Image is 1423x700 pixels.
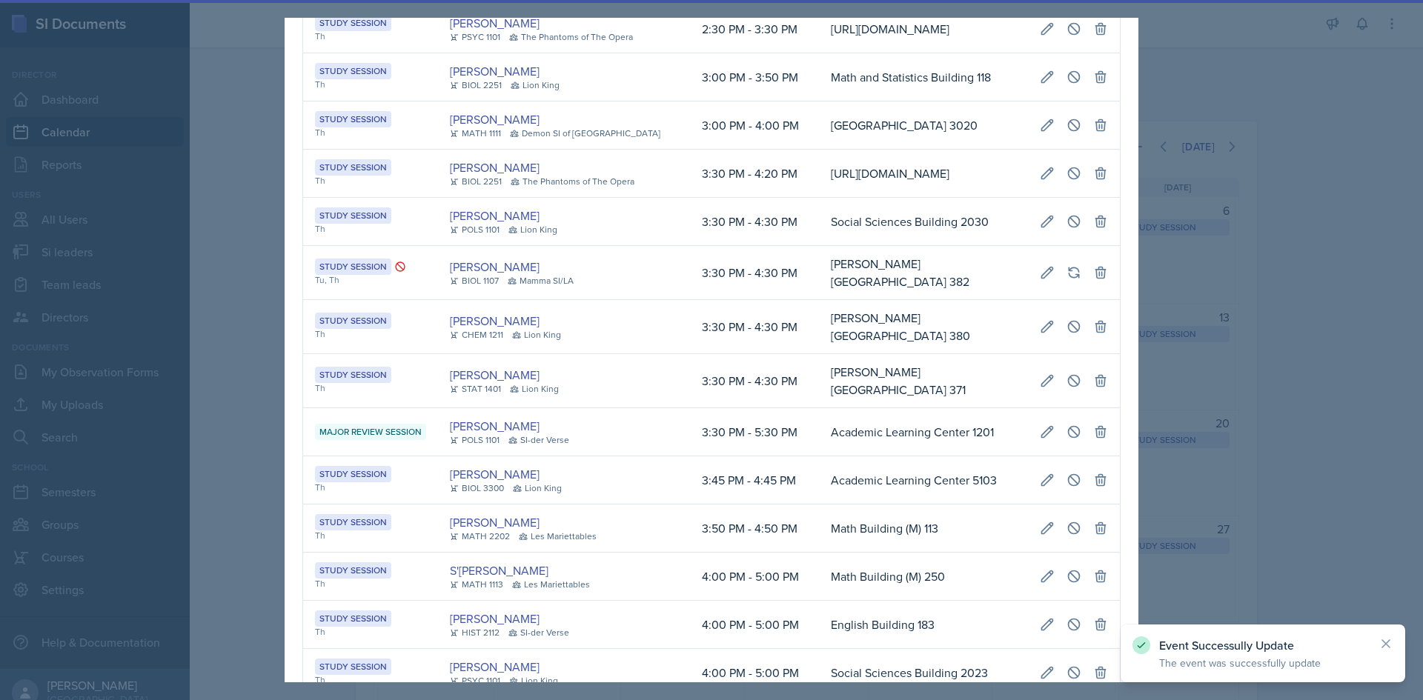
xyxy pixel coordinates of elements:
[819,5,1028,53] td: [URL][DOMAIN_NAME]
[508,626,569,639] div: SI-der Verse
[690,553,819,601] td: 4:00 PM - 5:00 PM
[690,150,819,198] td: 3:30 PM - 4:20 PM
[819,150,1028,198] td: [URL][DOMAIN_NAME]
[450,159,540,176] a: [PERSON_NAME]
[450,30,500,44] div: PSYC 1101
[690,53,819,101] td: 3:00 PM - 3:50 PM
[690,456,819,504] td: 3:45 PM - 4:45 PM
[819,300,1028,354] td: [PERSON_NAME][GEOGRAPHIC_DATA] 380
[509,30,633,44] div: The Phantoms of The Opera
[513,481,562,495] div: Lion King
[315,514,391,530] div: Study Session
[450,433,500,447] div: POLS 1101
[315,424,426,440] div: Major Review Session
[450,14,540,32] a: [PERSON_NAME]
[511,79,560,92] div: Lion King
[450,513,540,531] a: [PERSON_NAME]
[690,504,819,553] td: 3:50 PM - 4:50 PM
[450,561,548,579] a: S'[PERSON_NAME]
[450,312,540,330] a: [PERSON_NAME]
[315,529,426,542] div: Th
[315,273,426,287] div: Tu, Th
[450,207,540,224] a: [PERSON_NAME]
[450,274,499,287] div: BIOL 1107
[819,504,1028,553] td: Math Building (M) 113
[819,53,1028,101] td: Math and Statistics Building 118
[690,198,819,246] td: 3:30 PM - 4:30 PM
[450,223,500,236] div: POLS 1101
[450,62,540,80] a: [PERSON_NAME]
[819,408,1028,456] td: Academic Learning Center 1201
[819,649,1028,697] td: Social Sciences Building 2023
[450,578,503,591] div: MATH 1113
[519,530,597,543] div: Les Mariettables
[315,327,426,341] div: Th
[315,562,391,579] div: Study Session
[450,417,540,435] a: [PERSON_NAME]
[819,354,1028,408] td: [PERSON_NAME][GEOGRAPHIC_DATA] 371
[315,577,426,590] div: Th
[512,328,561,341] div: Lion King
[315,381,426,395] div: Th
[819,553,1028,601] td: Math Building (M) 250
[508,223,557,236] div: Lion King
[315,30,426,43] div: Th
[450,258,540,276] a: [PERSON_NAME]
[450,674,500,687] div: PSYC 1101
[315,673,426,687] div: Th
[819,601,1028,649] td: English Building 183
[508,274,574,287] div: Mamma SI/LA
[315,625,426,639] div: Th
[450,481,504,495] div: BIOL 3300
[690,246,819,300] td: 3:30 PM - 4:30 PM
[315,313,391,329] div: Study Session
[508,433,569,447] div: SI-der Verse
[450,465,540,483] a: [PERSON_NAME]
[450,382,501,396] div: STAT 1401
[819,246,1028,300] td: [PERSON_NAME][GEOGRAPHIC_DATA] 382
[690,601,819,649] td: 4:00 PM - 5:00 PM
[315,174,426,187] div: Th
[690,300,819,354] td: 3:30 PM - 4:30 PM
[315,111,391,127] div: Study Session
[450,658,540,676] a: [PERSON_NAME]
[512,578,590,591] div: Les Mariettables
[450,175,502,188] div: BIOL 2251
[1159,638,1367,653] p: Event Successully Update
[315,78,426,91] div: Th
[819,101,1028,150] td: [GEOGRAPHIC_DATA] 3020
[315,63,391,79] div: Study Session
[690,354,819,408] td: 3:30 PM - 4:30 PM
[1159,656,1367,670] p: The event was successfully update
[450,530,510,543] div: MATH 2202
[690,5,819,53] td: 2:30 PM - 3:30 PM
[690,649,819,697] td: 4:00 PM - 5:00 PM
[690,408,819,456] td: 3:30 PM - 5:30 PM
[450,110,540,128] a: [PERSON_NAME]
[315,159,391,176] div: Study Session
[315,259,391,275] div: Study Session
[315,659,391,675] div: Study Session
[450,79,502,92] div: BIOL 2251
[510,127,660,140] div: Demon SI of [GEOGRAPHIC_DATA]
[511,175,634,188] div: The Phantoms of The Opera
[315,481,426,494] div: Th
[690,101,819,150] td: 3:00 PM - 4:00 PM
[315,367,391,383] div: Study Session
[819,456,1028,504] td: Academic Learning Center 5103
[450,366,540,384] a: [PERSON_NAME]
[819,198,1028,246] td: Social Sciences Building 2030
[315,222,426,236] div: Th
[315,610,391,627] div: Study Session
[450,328,503,341] div: CHEM 1211
[315,466,391,482] div: Study Session
[450,127,501,140] div: MATH 1111
[509,674,558,687] div: Lion King
[450,610,540,627] a: [PERSON_NAME]
[315,126,426,139] div: Th
[510,382,559,396] div: Lion King
[450,626,500,639] div: HIST 2112
[315,207,391,224] div: Study Session
[315,15,391,31] div: Study Session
